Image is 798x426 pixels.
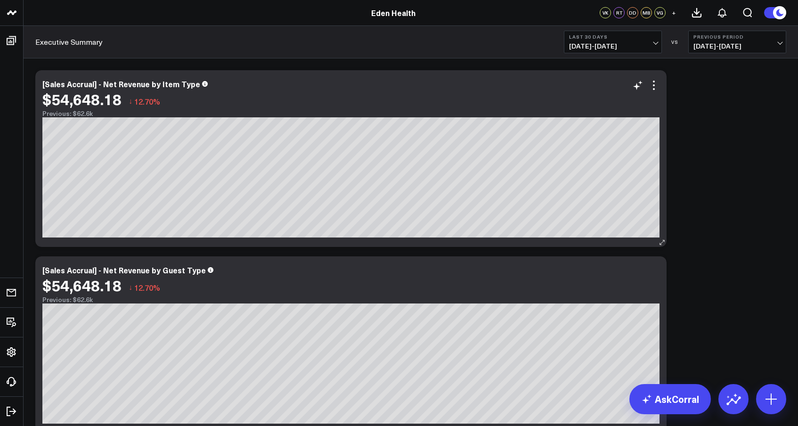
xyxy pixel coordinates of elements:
[42,90,122,107] div: $54,648.18
[134,282,160,293] span: 12.70%
[42,79,200,89] div: [Sales Accrual] - Net Revenue by Item Type
[564,31,662,53] button: Last 30 Days[DATE]-[DATE]
[371,8,415,18] a: Eden Health
[629,384,711,414] a: AskCorral
[600,7,611,18] div: VK
[35,37,103,47] a: Executive Summary
[613,7,625,18] div: RT
[42,265,206,275] div: [Sales Accrual] - Net Revenue by Guest Type
[42,296,660,303] div: Previous: $62.6k
[42,110,660,117] div: Previous: $62.6k
[42,277,122,294] div: $54,648.18
[668,7,679,18] button: +
[672,9,676,16] span: +
[627,7,638,18] div: DD
[569,34,657,40] b: Last 30 Days
[654,7,666,18] div: VG
[667,39,684,45] div: VS
[129,95,132,107] span: ↓
[569,42,657,50] span: [DATE] - [DATE]
[688,31,786,53] button: Previous Period[DATE]-[DATE]
[693,34,781,40] b: Previous Period
[693,42,781,50] span: [DATE] - [DATE]
[134,96,160,106] span: 12.70%
[129,281,132,294] span: ↓
[641,7,652,18] div: MB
